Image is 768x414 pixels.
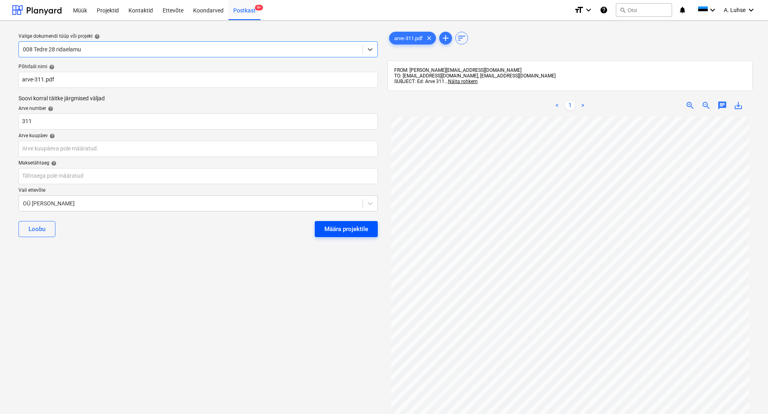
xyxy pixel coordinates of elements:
span: save_alt [733,101,743,110]
div: Maksetähtaeg [18,160,378,166]
div: Määra projektile [324,224,368,234]
span: help [48,133,55,139]
input: Arve number [18,114,378,130]
span: ... [444,79,478,84]
div: Põhifaili nimi [18,64,378,70]
p: Vali ettevõte [18,187,378,195]
a: Page 1 is your current page [565,101,575,110]
span: SUBJECT: Ed: Arve 311 [394,79,444,84]
span: clear [424,33,434,43]
span: arve-311.pdf [389,35,428,41]
span: TO: [EMAIL_ADDRESS][DOMAIN_NAME], [EMAIL_ADDRESS][DOMAIN_NAME] [394,73,556,79]
div: Arve number [18,106,378,112]
span: add [441,33,450,43]
button: Määra projektile [315,221,378,237]
span: zoom_out [701,101,711,110]
span: sort [457,33,467,43]
div: Vestlusvidin [728,375,768,414]
span: Näita rohkem [448,79,478,84]
input: Tähtaega pole määratud [18,168,378,184]
input: Põhifaili nimi [18,72,378,88]
div: arve-311.pdf [389,32,436,45]
a: Previous page [552,101,562,110]
span: help [47,64,55,70]
span: help [93,34,100,39]
div: Valige dokumendi tüüp või projekt [18,33,378,40]
button: Loobu [18,221,55,237]
span: zoom_in [685,101,695,110]
a: Next page [578,101,588,110]
input: Arve kuupäeva pole määratud. [18,141,378,157]
div: Loobu [29,224,45,234]
span: chat [717,101,727,110]
span: help [49,160,57,166]
span: help [46,106,53,112]
iframe: Chat Widget [728,375,768,414]
span: 9+ [255,5,263,10]
p: Soovi korral täitke järgmised väljad [18,94,378,102]
div: Arve kuupäev [18,133,378,139]
span: FROM: [PERSON_NAME][EMAIL_ADDRESS][DOMAIN_NAME] [394,67,522,73]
